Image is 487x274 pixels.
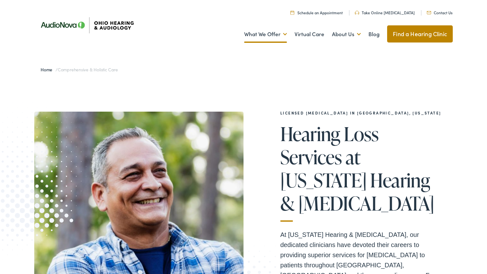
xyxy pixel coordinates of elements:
a: Blog [368,23,380,46]
a: Virtual Care [295,23,324,46]
img: Headphones icone to schedule online hearing test in Cincinnati, OH [355,11,359,15]
a: Contact Us [427,10,452,15]
span: Hearing [370,170,430,191]
span: & [280,193,295,214]
a: Home [41,66,55,73]
img: Mail icon representing email contact with Ohio Hearing in Cincinnati, OH [427,11,431,14]
h2: Licensed [MEDICAL_DATA] in [GEOGRAPHIC_DATA], [US_STATE] [280,111,442,115]
span: Loss [344,123,379,144]
a: Schedule an Appointment [290,10,343,15]
span: at [346,147,361,167]
span: / [41,66,118,73]
span: Comprehensive & Holistic Care [58,66,118,73]
a: What We Offer [244,23,287,46]
img: Calendar Icon to schedule a hearing appointment in Cincinnati, OH [290,10,294,15]
span: [US_STATE] [280,170,367,191]
a: Find a Hearing Clinic [387,25,453,42]
span: [MEDICAL_DATA] [298,193,434,214]
span: Hearing [280,123,340,144]
a: Take Online [MEDICAL_DATA] [355,10,415,15]
a: About Us [332,23,361,46]
span: Services [280,147,342,167]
